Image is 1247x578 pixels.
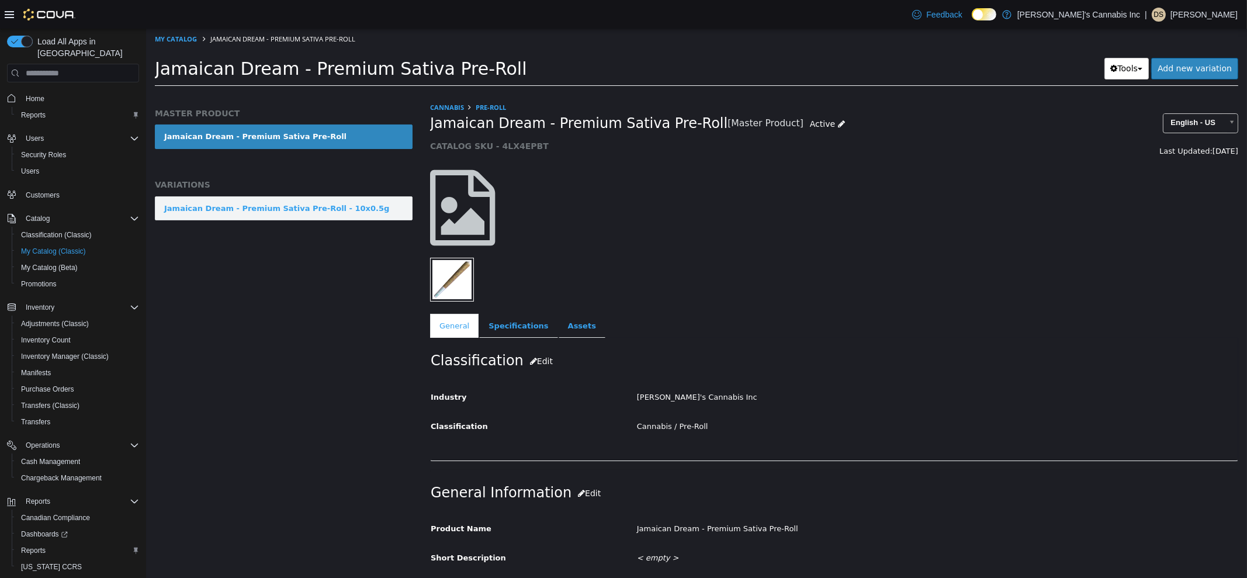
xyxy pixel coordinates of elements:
[12,348,144,365] button: Inventory Manager (Classic)
[9,30,381,50] span: Jamaican Dream - Premium Sativa Pre-Roll
[16,544,50,558] a: Reports
[21,131,139,146] span: Users
[333,285,411,310] a: Specifications
[12,414,144,430] button: Transfers
[1017,85,1076,103] span: English - US
[16,415,55,429] a: Transfers
[2,210,144,227] button: Catalog
[1017,85,1092,105] a: English - US
[482,490,1100,511] div: Jamaican Dream - Premium Sativa Pre-Roll
[12,365,144,381] button: Manifests
[21,513,90,522] span: Canadian Compliance
[16,333,139,347] span: Inventory Count
[12,276,144,292] button: Promotions
[21,562,82,572] span: [US_STATE] CCRS
[16,261,139,275] span: My Catalog (Beta)
[16,244,139,258] span: My Catalog (Classic)
[16,560,139,574] span: Washington CCRS
[285,454,1092,476] h2: General Information
[9,79,266,90] h5: MASTER PRODUCT
[2,186,144,203] button: Customers
[21,352,109,361] span: Inventory Manager (Classic)
[16,471,106,485] a: Chargeback Management
[21,188,64,202] a: Customers
[1145,8,1147,22] p: |
[16,544,139,558] span: Reports
[16,455,85,469] a: Cash Management
[16,277,139,291] span: Promotions
[377,322,413,344] button: Edit
[16,317,93,331] a: Adjustments (Classic)
[1170,8,1238,22] p: [PERSON_NAME]
[21,110,46,120] span: Reports
[21,230,92,240] span: Classification (Classic)
[16,455,139,469] span: Cash Management
[21,212,54,226] button: Catalog
[664,91,689,100] span: Active
[21,385,74,394] span: Purchase Orders
[16,349,139,364] span: Inventory Manager (Classic)
[1152,8,1166,22] div: Dashwinder Singh
[284,112,886,123] h5: CATALOG SKU - 4LX4EPBT
[413,285,459,310] a: Assets
[16,511,139,525] span: Canadian Compliance
[2,89,144,106] button: Home
[16,349,113,364] a: Inventory Manager (Classic)
[285,496,345,504] span: Product Name
[12,526,144,542] a: Dashboards
[12,470,144,486] button: Chargeback Management
[926,9,962,20] span: Feedback
[16,148,71,162] a: Security Roles
[21,319,89,328] span: Adjustments (Classic)
[12,147,144,163] button: Security Roles
[2,299,144,316] button: Inventory
[12,332,144,348] button: Inventory Count
[21,401,79,410] span: Transfers (Classic)
[972,8,996,20] input: Dark Mode
[482,388,1100,409] div: Cannabis / Pre-Roll
[21,188,139,202] span: Customers
[21,300,139,314] span: Inventory
[16,511,95,525] a: Canadian Compliance
[9,151,266,161] h5: VARIATIONS
[16,261,82,275] a: My Catalog (Beta)
[16,366,139,380] span: Manifests
[26,441,60,450] span: Operations
[21,92,49,106] a: Home
[21,279,57,289] span: Promotions
[21,546,46,555] span: Reports
[285,525,360,534] span: Short Description
[21,263,78,272] span: My Catalog (Beta)
[482,549,1100,569] div: < empty >
[21,368,51,378] span: Manifests
[1017,8,1140,22] p: [PERSON_NAME]'s Cannabis Inc
[12,107,144,123] button: Reports
[12,163,144,179] button: Users
[21,438,139,452] span: Operations
[16,277,61,291] a: Promotions
[2,493,144,510] button: Reports
[16,317,139,331] span: Adjustments (Classic)
[16,244,91,258] a: My Catalog (Classic)
[21,212,139,226] span: Catalog
[1013,118,1066,127] span: Last Updated:
[21,494,139,508] span: Reports
[23,9,75,20] img: Cova
[12,381,144,397] button: Purchase Orders
[16,527,72,541] a: Dashboards
[16,164,44,178] a: Users
[16,333,75,347] a: Inventory Count
[21,131,49,146] button: Users
[33,36,139,59] span: Load All Apps in [GEOGRAPHIC_DATA]
[972,20,972,21] span: Dark Mode
[482,520,1100,540] div: < empty >
[2,130,144,147] button: Users
[482,359,1100,379] div: [PERSON_NAME]'s Cannabis Inc
[21,167,39,176] span: Users
[21,494,55,508] button: Reports
[16,108,139,122] span: Reports
[958,29,1003,51] button: Tools
[26,134,44,143] span: Users
[21,300,59,314] button: Inventory
[21,457,80,466] span: Cash Management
